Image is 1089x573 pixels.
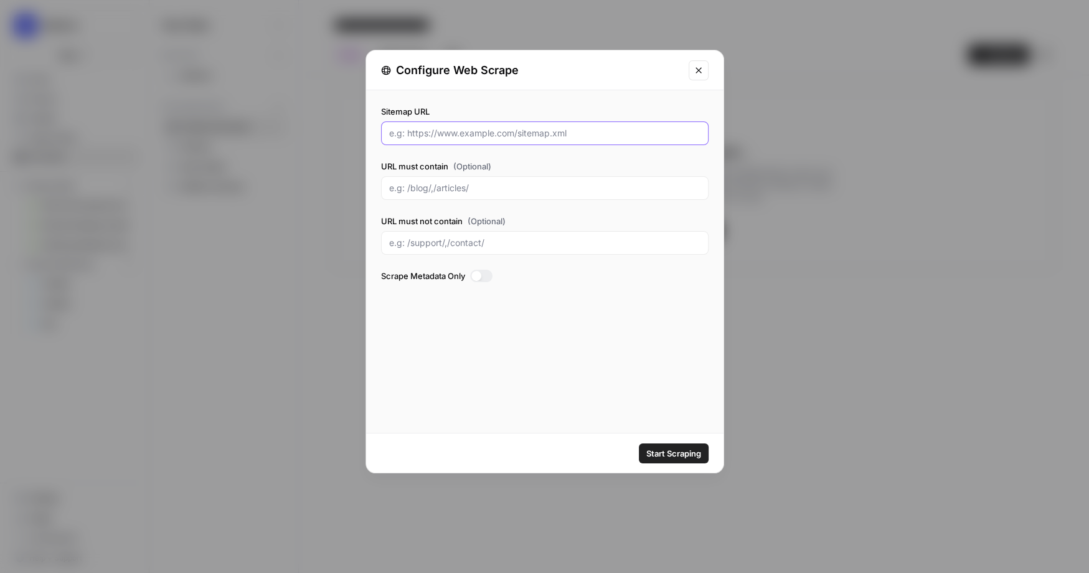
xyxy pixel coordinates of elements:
label: Sitemap URL [381,105,709,118]
label: URL must contain [381,160,709,173]
label: URL must not contain [381,215,709,227]
input: e.g: https://www.example.com/sitemap.xml [389,127,700,140]
label: Scrape Metadata Only [381,270,709,282]
button: Close modal [689,60,709,80]
button: Start Scraping [639,443,709,463]
span: Start Scraping [646,447,701,460]
input: e.g: /blog/,/articles/ [389,182,700,194]
div: Configure Web Scrape [381,62,681,79]
span: (Optional) [453,160,491,173]
span: (Optional) [468,215,506,227]
input: e.g: /support/,/contact/ [389,237,700,249]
